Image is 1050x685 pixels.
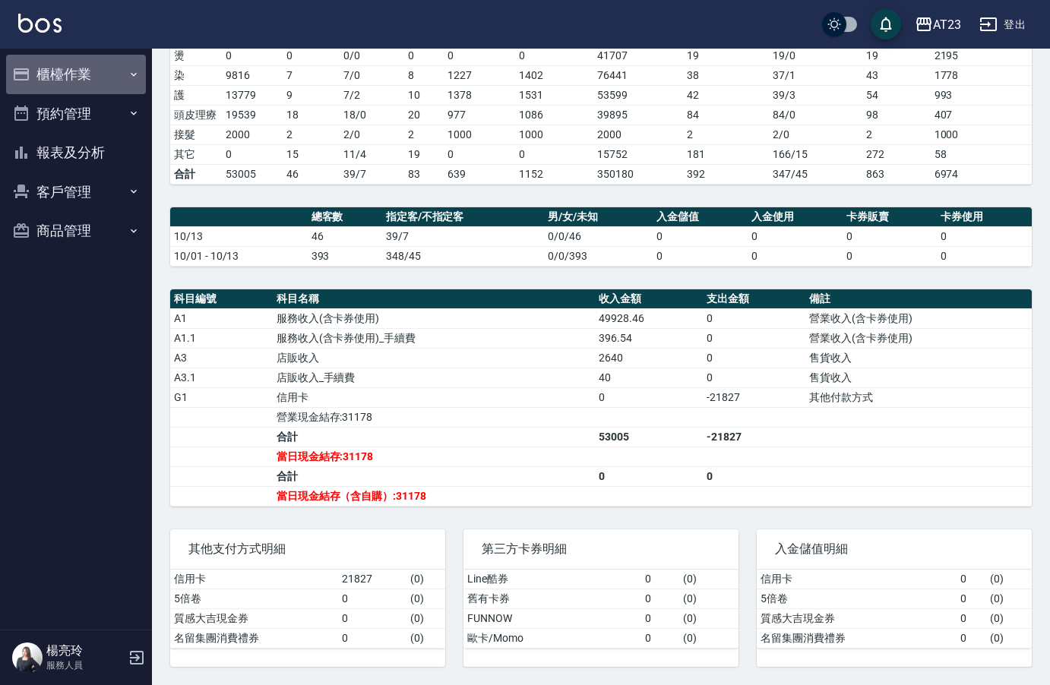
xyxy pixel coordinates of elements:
[406,589,445,608] td: ( 0 )
[805,289,1032,309] th: 備註
[340,85,404,105] td: 7 / 2
[593,65,683,85] td: 76441
[170,289,1032,507] table: a dense table
[957,589,986,608] td: 0
[595,466,704,486] td: 0
[283,85,340,105] td: 9
[170,628,338,648] td: 名留集團消費禮券
[683,125,770,144] td: 2
[595,368,704,387] td: 40
[170,85,222,105] td: 護
[6,211,146,251] button: 商品管理
[653,226,748,246] td: 0
[957,608,986,628] td: 0
[170,589,338,608] td: 5倍卷
[404,105,444,125] td: 20
[444,105,515,125] td: 977
[862,164,931,184] td: 863
[931,105,1031,125] td: 407
[444,46,515,65] td: 0
[170,387,273,407] td: G1
[170,125,222,144] td: 接髮
[937,207,1032,227] th: 卡券使用
[862,144,931,164] td: 272
[757,570,957,589] td: 信用卡
[170,570,338,589] td: 信用卡
[703,289,805,309] th: 支出金額
[769,85,862,105] td: 39 / 3
[404,164,444,184] td: 83
[273,387,595,407] td: 信用卡
[593,125,683,144] td: 2000
[283,46,340,65] td: 0
[931,46,1031,65] td: 2195
[805,348,1032,368] td: 售貨收入
[338,628,406,648] td: 0
[463,589,641,608] td: 舊有卡券
[463,608,641,628] td: FUNNOW
[308,207,382,227] th: 總客數
[769,144,862,164] td: 166 / 15
[986,589,1032,608] td: ( 0 )
[170,105,222,125] td: 頭皮理療
[757,570,1032,649] table: a dense table
[973,11,1032,39] button: 登出
[283,144,340,164] td: 15
[273,368,595,387] td: 店販收入_手續費
[170,368,273,387] td: A3.1
[843,226,938,246] td: 0
[703,466,805,486] td: 0
[937,226,1032,246] td: 0
[703,328,805,348] td: 0
[444,85,515,105] td: 1378
[775,541,1014,557] span: 入金儲值明細
[871,9,901,39] button: save
[340,46,404,65] td: 0 / 0
[222,65,283,85] td: 9816
[222,125,283,144] td: 2000
[679,570,738,589] td: ( 0 )
[595,348,704,368] td: 2640
[340,144,404,164] td: 11 / 4
[170,608,338,628] td: 質感大吉現金券
[170,570,445,649] table: a dense table
[338,608,406,628] td: 0
[6,133,146,172] button: 報表及分析
[273,348,595,368] td: 店販收入
[515,85,594,105] td: 1531
[404,125,444,144] td: 2
[382,207,544,227] th: 指定客/不指定客
[444,164,515,184] td: 639
[593,85,683,105] td: 53599
[222,46,283,65] td: 0
[641,589,679,608] td: 0
[515,125,594,144] td: 1000
[170,348,273,368] td: A3
[862,46,931,65] td: 19
[703,427,805,447] td: -21827
[170,46,222,65] td: 燙
[931,144,1031,164] td: 58
[222,144,283,164] td: 0
[757,589,957,608] td: 5倍卷
[653,246,748,266] td: 0
[463,628,641,648] td: 歐卡/Momo
[308,226,382,246] td: 46
[340,125,404,144] td: 2 / 0
[769,105,862,125] td: 84 / 0
[748,246,843,266] td: 0
[931,125,1031,144] td: 1000
[683,105,770,125] td: 84
[683,46,770,65] td: 19
[862,105,931,125] td: 98
[406,608,445,628] td: ( 0 )
[404,144,444,164] td: 19
[683,85,770,105] td: 42
[170,289,273,309] th: 科目編號
[805,308,1032,328] td: 營業收入(含卡券使用)
[338,570,406,589] td: 21827
[170,164,222,184] td: 合計
[515,46,594,65] td: 0
[515,144,594,164] td: 0
[986,570,1032,589] td: ( 0 )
